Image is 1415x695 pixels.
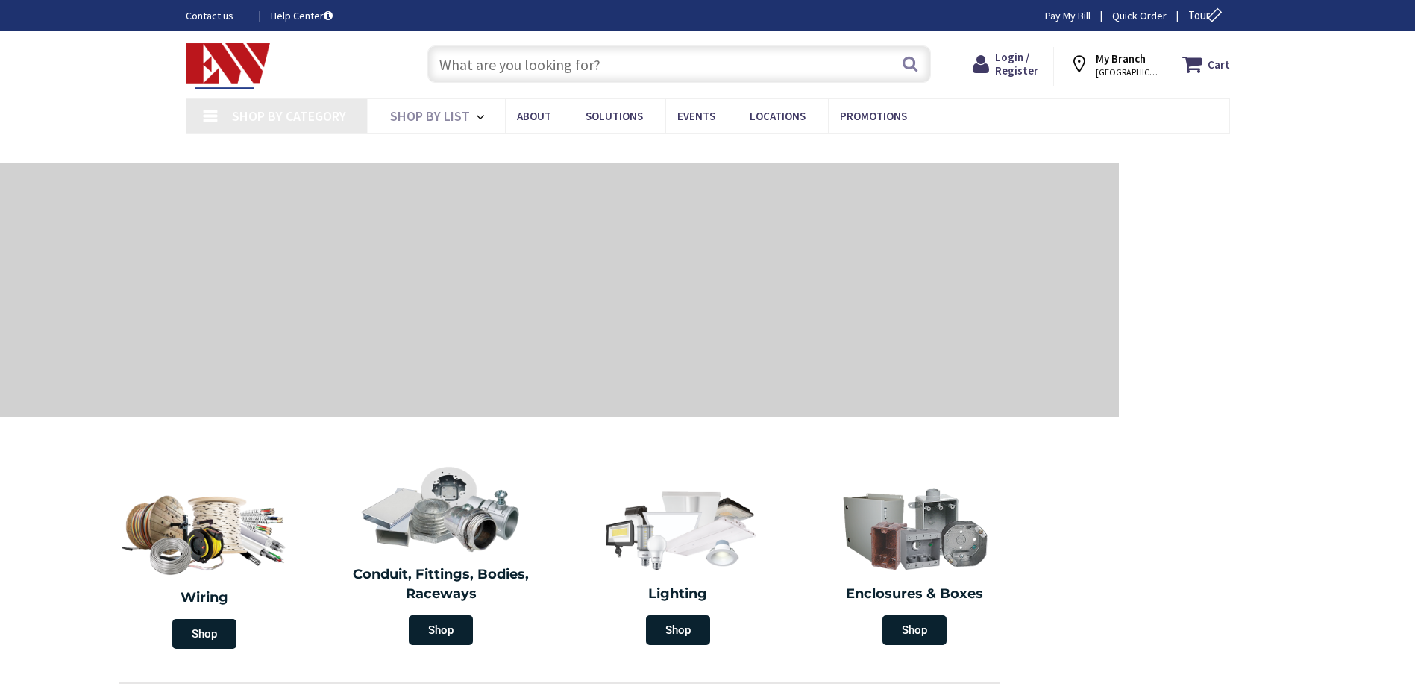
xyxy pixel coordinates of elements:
span: Solutions [586,109,643,123]
img: Electrical Wholesalers, Inc. [186,43,271,89]
a: Help Center [271,8,333,23]
a: Wiring Shop [86,477,323,656]
span: [GEOGRAPHIC_DATA], [GEOGRAPHIC_DATA] [1096,66,1159,78]
span: Events [677,109,715,123]
span: Shop [409,615,473,645]
h2: Enclosures & Boxes [808,585,1023,604]
h2: Lighting [571,585,785,604]
a: Login / Register [973,51,1038,78]
strong: My Branch [1096,51,1146,66]
h2: Conduit, Fittings, Bodies, Raceways [334,565,549,603]
span: Shop By Category [232,107,346,125]
a: Lighting Shop [563,477,793,652]
span: Shop [646,615,710,645]
span: Promotions [840,109,907,123]
a: Pay My Bill [1045,8,1091,23]
span: Tour [1188,8,1226,22]
h2: Wiring [93,588,316,608]
a: Enclosures & Boxes Shop [800,477,1030,652]
a: Quick Order [1112,8,1167,23]
a: Cart [1182,51,1230,78]
span: Shop [172,619,236,649]
a: Contact us [186,8,247,23]
span: Shop By List [390,107,470,125]
span: About [517,109,551,123]
input: What are you looking for? [427,45,931,83]
a: Conduit, Fittings, Bodies, Raceways Shop [327,458,556,652]
span: Locations [750,109,806,123]
div: My Branch [GEOGRAPHIC_DATA], [GEOGRAPHIC_DATA] [1069,51,1152,78]
span: Login / Register [995,50,1038,78]
strong: Cart [1208,51,1230,78]
span: Shop [882,615,947,645]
